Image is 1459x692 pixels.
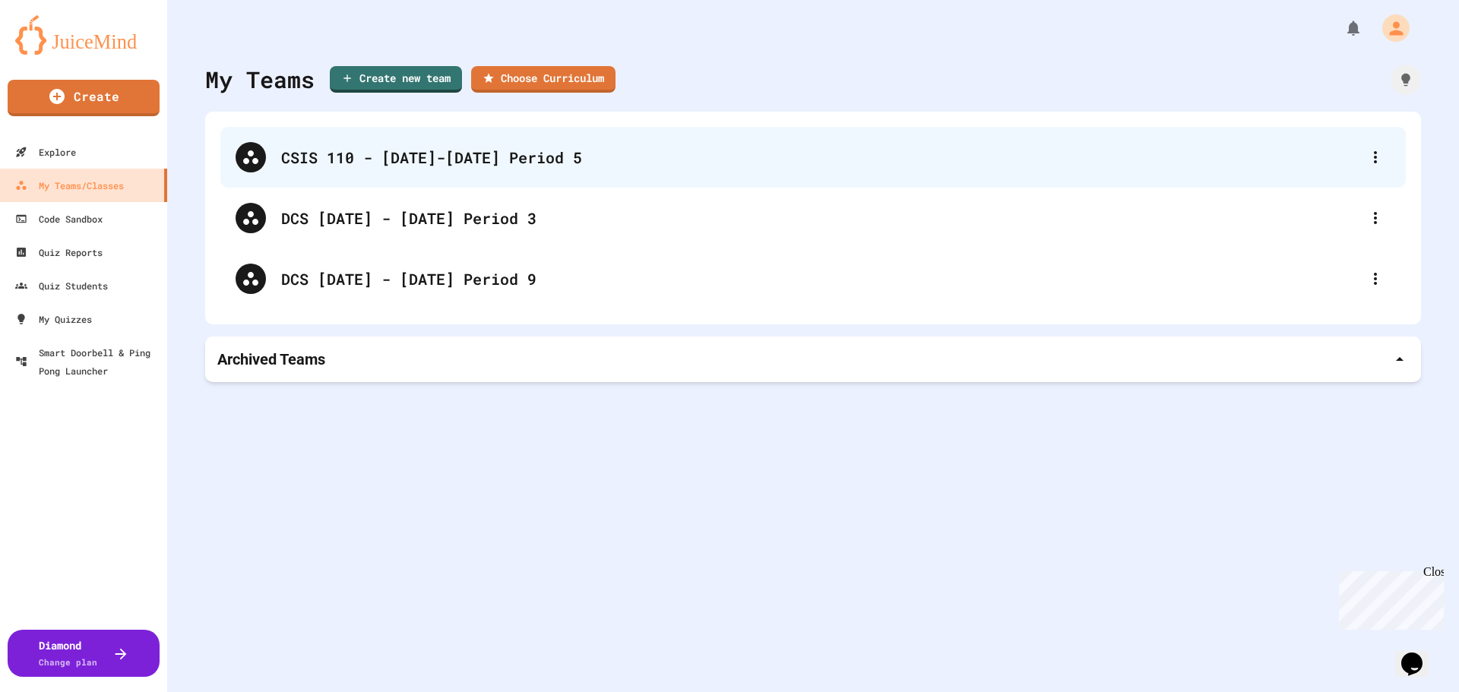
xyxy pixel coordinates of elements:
[15,243,103,261] div: Quiz Reports
[220,127,1406,188] div: CSIS 110 - [DATE]-[DATE] Period 5
[205,62,315,96] div: My Teams
[15,15,152,55] img: logo-orange.svg
[1333,565,1444,630] iframe: chat widget
[15,143,76,161] div: Explore
[15,310,92,328] div: My Quizzes
[281,267,1360,290] div: DCS [DATE] - [DATE] Period 9
[39,637,97,669] div: Diamond
[1395,631,1444,677] iframe: chat widget
[15,176,124,194] div: My Teams/Classes
[220,188,1406,248] div: DCS [DATE] - [DATE] Period 3
[281,146,1360,169] div: CSIS 110 - [DATE]-[DATE] Period 5
[15,343,161,380] div: Smart Doorbell & Ping Pong Launcher
[220,248,1406,309] div: DCS [DATE] - [DATE] Period 9
[471,66,616,93] a: Choose Curriculum
[281,207,1360,229] div: DCS [DATE] - [DATE] Period 3
[39,656,97,668] span: Change plan
[1366,11,1413,46] div: My Account
[217,349,325,370] p: Archived Teams
[8,80,160,116] a: Create
[8,630,160,677] button: DiamondChange plan
[15,276,108,295] div: Quiz Students
[1316,15,1366,41] div: My Notifications
[1391,65,1421,95] div: How it works
[6,6,105,96] div: Chat with us now!Close
[15,210,103,228] div: Code Sandbox
[330,66,462,93] a: Create new team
